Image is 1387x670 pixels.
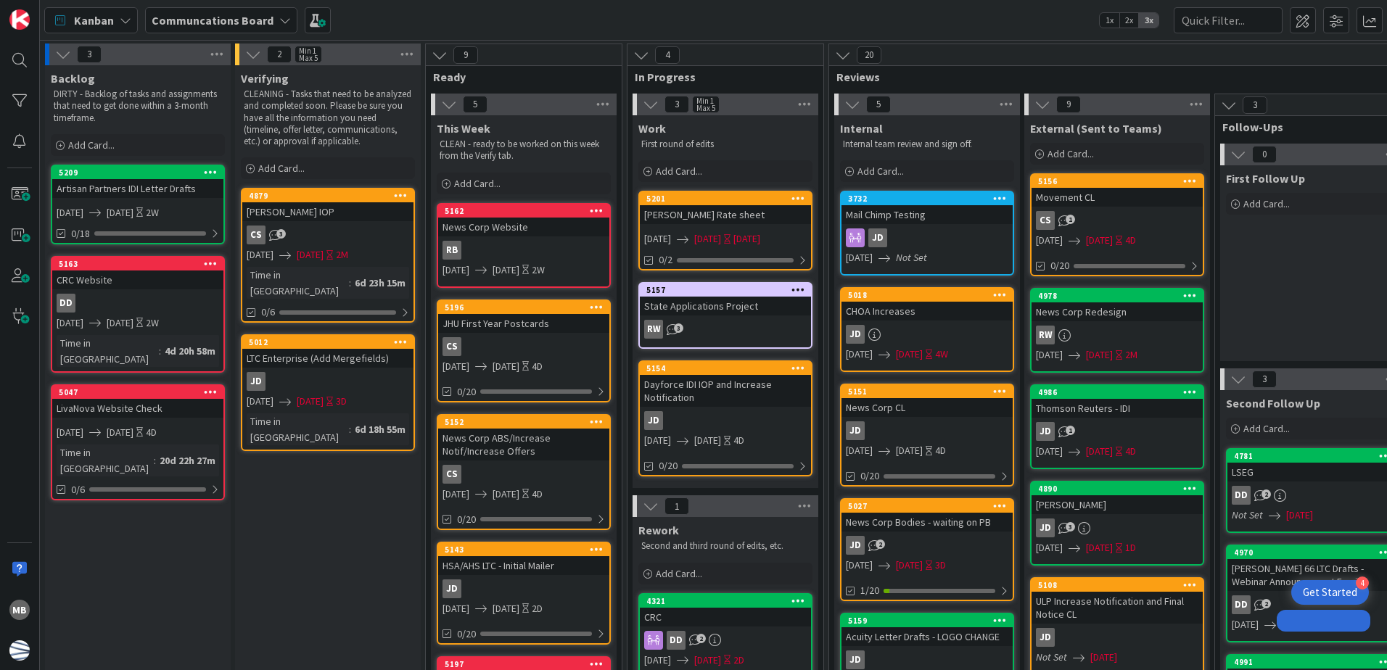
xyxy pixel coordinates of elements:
div: Thomson Reuters - IDI [1032,399,1203,418]
span: [DATE] [1036,347,1063,363]
div: DD [57,294,75,313]
span: [DATE] [694,433,721,448]
span: 0/20 [457,626,476,642]
div: 5159 [848,616,1013,626]
div: 5143HSA/AHS LTC - Initial Mailer [438,543,609,575]
span: [DATE] [247,394,273,409]
i: Not Set [896,251,927,264]
span: Ready [433,70,604,84]
span: 9 [453,46,478,64]
span: 2 [1262,599,1271,608]
span: Add Card... [454,177,501,190]
div: 5201 [646,194,811,204]
div: Dayforce IDI IOP and Increase Notification [640,375,811,407]
div: 5156 [1038,176,1203,186]
div: 4978News Corp Redesign [1032,289,1203,321]
div: 5209 [59,167,223,178]
span: [DATE] [1036,444,1063,459]
a: 5196JHU First Year PostcardsCS[DATE][DATE]4D0/20 [437,299,611,402]
span: 20 [857,46,881,64]
span: [DATE] [107,425,133,440]
div: Max 5 [299,54,318,62]
span: [DATE] [644,433,671,448]
span: [DATE] [443,487,469,502]
div: 5159 [841,614,1013,627]
div: 5157 [646,285,811,295]
div: CS [1036,211,1055,230]
div: DD [640,631,811,650]
a: 5163CRC WebsiteDD[DATE][DATE]2WTime in [GEOGRAPHIC_DATA]:4d 20h 58m [51,256,225,373]
a: 5027News Corp Bodies - waiting on PBJD[DATE][DATE]3D1/20 [840,498,1014,601]
div: 1D [1125,540,1136,555]
div: 5151 [841,385,1013,398]
span: [DATE] [443,359,469,374]
span: 1 [1066,215,1075,224]
span: [DATE] [1086,444,1113,459]
div: 4986Thomson Reuters - IDI [1032,386,1203,418]
span: [DATE] [1086,540,1113,555]
div: 4978 [1032,289,1203,302]
div: CS [443,337,461,356]
div: 5012 [249,337,413,347]
div: 5209 [52,166,223,179]
div: 4879 [242,189,413,202]
div: 5209Artisan Partners IDI Letter Drafts [52,166,223,198]
span: [DATE] [694,231,721,247]
div: JD [846,325,865,344]
div: JD [841,536,1013,555]
span: Add Card... [656,567,702,580]
div: 4890[PERSON_NAME] [1032,482,1203,514]
span: Backlog [51,71,95,86]
div: JD [247,372,266,391]
div: RW [640,320,811,339]
div: 4879 [249,191,413,201]
div: Time in [GEOGRAPHIC_DATA] [247,413,349,445]
div: LTC Enterprise (Add Mergefields) [242,349,413,368]
span: Add Card... [68,138,115,152]
div: Acuity Letter Drafts - LOGO CHANGE [841,627,1013,646]
div: 4D [935,443,946,458]
div: Time in [GEOGRAPHIC_DATA] [247,267,349,299]
div: DD [1232,595,1251,614]
span: : [349,421,351,437]
div: 5012 [242,336,413,349]
div: 6d 23h 15m [351,275,409,291]
div: 5018CHOA Increases [841,289,1013,320]
span: [DATE] [1090,650,1117,665]
img: Visit kanbanzone.com [9,9,30,30]
span: 3 [77,46,102,63]
div: 4890 [1032,482,1203,495]
span: [DATE] [297,247,324,262]
span: [DATE] [846,443,873,458]
div: CRC Website [52,270,223,289]
div: JD [1036,518,1055,537]
div: 2M [1125,347,1137,363]
div: 5196 [445,302,609,313]
a: 4879[PERSON_NAME] IOPCS[DATE][DATE]2MTime in [GEOGRAPHIC_DATA]:6d 23h 15m0/6 [241,188,415,323]
span: [DATE] [443,601,469,616]
div: LivaNova Website Check [52,399,223,418]
div: 5154Dayforce IDI IOP and Increase Notification [640,362,811,407]
span: [DATE] [493,359,519,374]
a: 4890[PERSON_NAME]JD[DATE][DATE]1D [1030,481,1204,566]
span: Kanban [74,12,114,29]
div: RB [443,241,461,260]
div: JD [1036,422,1055,441]
div: 4890 [1038,484,1203,494]
div: RW [1032,326,1203,344]
span: [DATE] [247,247,273,262]
div: Min 1 [299,47,316,54]
span: 2 [696,634,706,643]
div: 5201 [640,192,811,205]
div: CHOA Increases [841,302,1013,320]
span: [DATE] [57,425,83,440]
div: 2M [336,247,348,262]
input: Quick Filter... [1174,7,1283,33]
span: [DATE] [443,262,469,278]
span: 3 [674,323,683,333]
div: 5157State Applications Project [640,284,811,315]
div: 3D [336,394,347,409]
div: 5143 [438,543,609,556]
span: [DATE] [846,250,873,265]
span: [DATE] [1232,617,1259,632]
